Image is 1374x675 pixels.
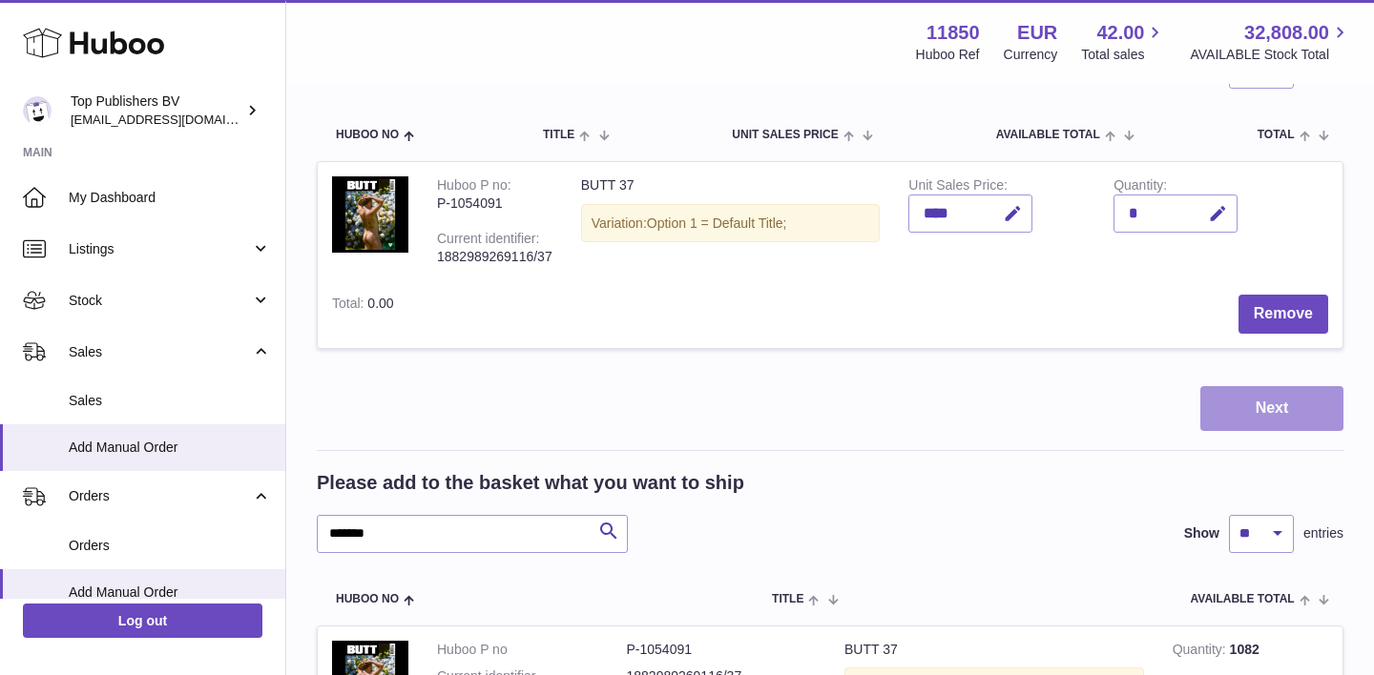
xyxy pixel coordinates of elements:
a: 42.00 Total sales [1081,20,1166,64]
div: Current identifier [437,231,539,251]
span: Orders [69,537,271,555]
span: Add Manual Order [69,583,271,602]
strong: EUR [1017,20,1057,46]
span: My Dashboard [69,189,271,207]
div: Variation: [581,204,881,243]
div: Top Publishers BV [71,92,242,129]
span: AVAILABLE Total [1191,593,1295,605]
span: Orders [69,487,251,505]
span: Sales [69,343,251,361]
span: AVAILABLE Stock Total [1190,46,1351,64]
span: Title [772,593,803,605]
span: Listings [69,240,251,258]
a: 32,808.00 AVAILABLE Stock Total [1190,20,1351,64]
span: 42.00 [1096,20,1144,46]
h2: Please add to the basket what you want to ship [317,470,744,496]
img: BUTT 37 [332,176,408,253]
dt: Huboo P no [437,641,627,659]
label: Total [332,296,367,316]
strong: Quantity [1173,642,1230,662]
label: Unit Sales Price [908,177,1007,197]
button: Next [1200,386,1343,431]
div: Currency [1004,46,1058,64]
label: Quantity [1114,177,1167,197]
img: accounts@fantasticman.com [23,96,52,125]
button: Remove [1239,295,1328,334]
div: 1882989269116/37 [437,248,552,266]
span: [EMAIL_ADDRESS][DOMAIN_NAME] [71,112,281,127]
span: Huboo no [336,129,399,141]
span: 32,808.00 [1244,20,1329,46]
div: P-1054091 [437,194,552,213]
span: Sales [69,392,271,410]
span: Option 1 = Default Title; [647,215,787,231]
span: Add Manual Order [69,439,271,457]
span: Total [1258,129,1295,141]
span: Huboo no [336,593,399,605]
label: Show [1184,524,1219,542]
span: Stock [69,292,251,310]
span: entries [1303,524,1343,542]
td: BUTT 37 [567,162,895,280]
strong: 11850 [926,20,980,46]
span: AVAILABLE Total [996,129,1100,141]
dd: P-1054091 [627,641,817,659]
a: Log out [23,603,262,638]
span: Total sales [1081,46,1166,64]
span: Unit Sales Price [732,129,838,141]
div: Huboo P no [437,177,511,197]
span: 0.00 [367,296,393,311]
div: Huboo Ref [916,46,980,64]
span: Title [543,129,574,141]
